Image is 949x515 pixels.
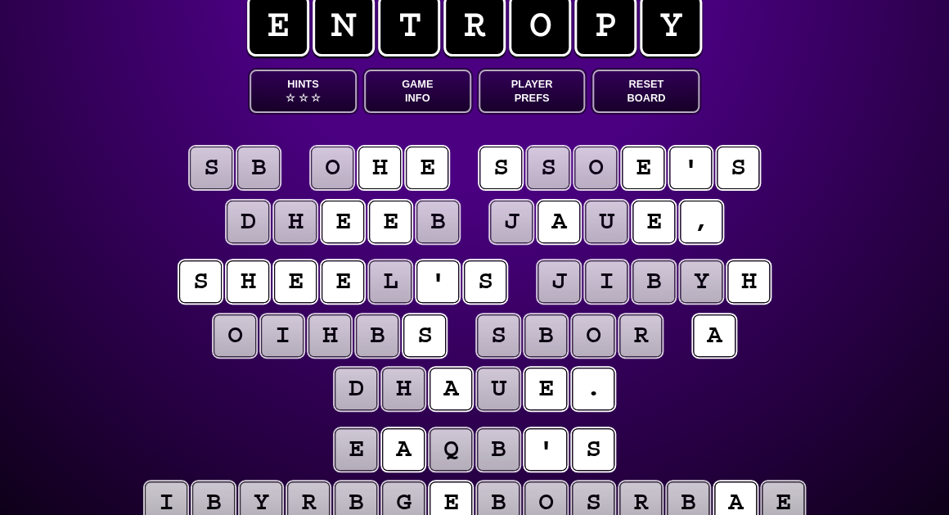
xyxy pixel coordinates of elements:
[490,201,533,243] puzzle-tile: j
[382,368,425,410] puzzle-tile: h
[619,314,662,357] puzzle-tile: r
[250,70,357,113] button: Hints☆ ☆ ☆
[364,70,471,113] button: GameInfo
[369,201,412,243] puzzle-tile: e
[311,91,321,105] span: ☆
[286,91,295,105] span: ☆
[261,314,304,357] puzzle-tile: i
[727,260,770,303] puzzle-tile: h
[693,314,735,357] puzzle-tile: a
[335,368,377,410] puzzle-tile: d
[356,314,398,357] puzzle-tile: b
[477,368,519,410] puzzle-tile: u
[680,201,722,243] puzzle-tile: ,
[274,201,317,243] puzzle-tile: h
[572,428,614,471] puzzle-tile: s
[572,368,614,410] puzzle-tile: .
[430,368,472,410] puzzle-tile: a
[406,147,448,189] puzzle-tile: e
[322,201,364,243] puzzle-tile: e
[479,70,586,113] button: PlayerPrefs
[669,147,712,189] puzzle-tile: '
[311,147,353,189] puzzle-tile: o
[574,147,617,189] puzzle-tile: o
[190,147,232,189] puzzle-tile: s
[680,260,722,303] puzzle-tile: y
[527,147,569,189] puzzle-tile: s
[308,314,351,357] puzzle-tile: h
[477,428,519,471] puzzle-tile: b
[585,260,627,303] puzzle-tile: i
[524,368,567,410] puzzle-tile: e
[524,314,567,357] puzzle-tile: b
[416,260,459,303] puzzle-tile: '
[369,260,412,303] puzzle-tile: l
[214,314,256,357] puzzle-tile: o
[416,201,459,243] puzzle-tile: b
[632,201,675,243] puzzle-tile: e
[717,147,759,189] puzzle-tile: s
[358,147,401,189] puzzle-tile: h
[430,428,472,471] puzzle-tile: q
[298,91,308,105] span: ☆
[537,260,580,303] puzzle-tile: j
[227,260,269,303] puzzle-tile: h
[477,314,519,357] puzzle-tile: s
[622,147,664,189] puzzle-tile: e
[572,314,614,357] puzzle-tile: o
[335,428,377,471] puzzle-tile: e
[274,260,317,303] puzzle-tile: e
[179,260,222,303] puzzle-tile: s
[592,70,699,113] button: ResetBoard
[585,201,627,243] puzzle-tile: u
[322,260,364,303] puzzle-tile: e
[479,147,522,189] puzzle-tile: s
[403,314,446,357] puzzle-tile: s
[524,428,567,471] puzzle-tile: '
[537,201,580,243] puzzle-tile: a
[382,428,425,471] puzzle-tile: a
[464,260,506,303] puzzle-tile: s
[632,260,675,303] puzzle-tile: b
[237,147,280,189] puzzle-tile: b
[227,201,269,243] puzzle-tile: d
